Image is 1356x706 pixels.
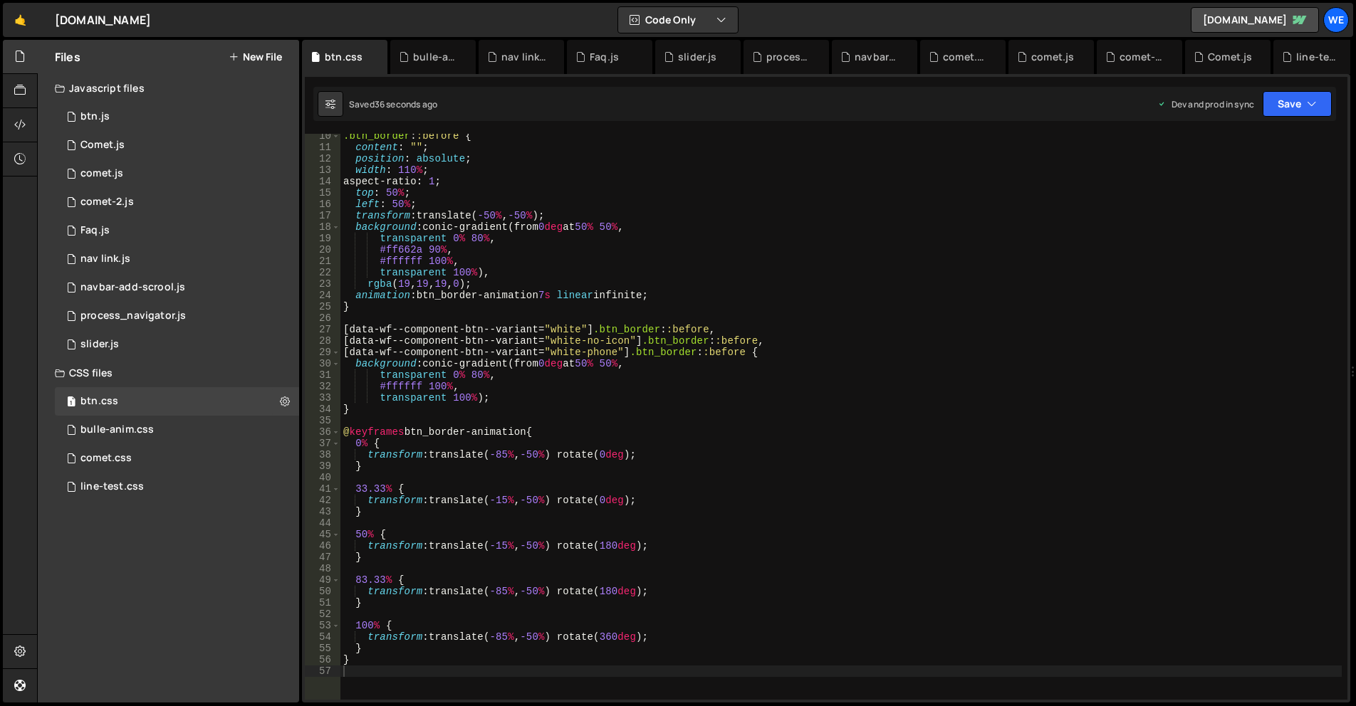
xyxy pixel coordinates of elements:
[501,50,547,64] div: nav link.js
[305,392,340,404] div: 33
[80,110,110,123] div: btn.js
[80,167,123,180] div: comet.js
[305,643,340,654] div: 55
[305,506,340,517] div: 43
[305,199,340,210] div: 16
[55,188,299,216] div: 17167/47405.js
[305,449,340,460] div: 38
[229,51,282,63] button: New File
[55,49,80,65] h2: Files
[80,452,132,465] div: comet.css
[55,11,151,28] div: [DOMAIN_NAME]
[67,397,75,409] span: 1
[55,273,299,302] div: 17167/47443.js
[38,359,299,387] div: CSS files
[80,139,125,152] div: Comet.js
[80,338,119,351] div: slider.js
[55,416,299,444] div: 17167/47828.css
[943,50,989,64] div: comet.css
[305,620,340,631] div: 53
[305,255,340,267] div: 21
[349,98,437,110] div: Saved
[1157,98,1254,110] div: Dev and prod in sync
[305,142,340,153] div: 11
[305,654,340,665] div: 56
[1208,50,1252,64] div: Comet.js
[305,233,340,244] div: 19
[375,98,437,110] div: 36 seconds ago
[305,574,340,586] div: 49
[305,529,340,540] div: 45
[305,176,340,187] div: 14
[305,460,340,472] div: 39
[413,50,459,64] div: bulle-anim.css
[305,517,340,529] div: 44
[55,159,299,188] div: 17167/47407.js
[305,540,340,552] div: 46
[80,423,154,436] div: bulle-anim.css
[305,312,340,324] div: 26
[305,210,340,221] div: 17
[855,50,900,64] div: navbar-add-scrool.js
[80,196,134,209] div: comet-2.js
[305,483,340,495] div: 41
[305,404,340,415] div: 34
[80,395,118,408] div: btn.css
[1323,7,1349,33] a: We
[590,50,619,64] div: Faq.js
[305,358,340,369] div: 30
[305,347,340,358] div: 29
[305,335,340,347] div: 28
[305,631,340,643] div: 54
[305,381,340,392] div: 32
[305,438,340,449] div: 37
[305,472,340,483] div: 40
[305,244,340,255] div: 20
[55,216,299,245] div: 17167/47672.js
[80,480,144,493] div: line-test.css
[1296,50,1342,64] div: line-test.css
[305,597,340,608] div: 51
[80,224,110,237] div: Faq.js
[55,302,299,330] div: 17167/47466.js
[305,301,340,312] div: 25
[305,415,340,426] div: 35
[305,267,340,278] div: 22
[305,552,340,563] div: 47
[618,7,738,33] button: Code Only
[305,563,340,574] div: 48
[80,253,130,265] div: nav link.js
[1191,7,1319,33] a: [DOMAIN_NAME]
[305,130,340,142] div: 10
[305,187,340,199] div: 15
[305,153,340,164] div: 12
[305,426,340,438] div: 36
[305,221,340,233] div: 18
[305,278,340,290] div: 23
[678,50,716,64] div: slider.js
[305,290,340,301] div: 24
[766,50,812,64] div: process_navigator.js
[325,50,363,64] div: btn.css
[3,3,38,37] a: 🤙
[305,164,340,176] div: 13
[55,387,299,416] div: 17167/47836.css
[55,330,299,359] div: 17167/47522.js
[55,473,299,501] div: 17167/47403.css
[305,608,340,620] div: 52
[38,74,299,102] div: Javascript files
[55,102,299,131] div: 17167/47401.js
[55,131,299,159] div: 17167/47404.js
[305,324,340,335] div: 27
[55,245,299,273] div: 17167/47512.js
[80,281,185,294] div: navbar-add-scrool.js
[305,586,340,597] div: 50
[55,444,299,473] div: 17167/47408.css
[1120,50,1165,64] div: comet-2.js
[80,310,186,322] div: process_navigator.js
[305,665,340,677] div: 57
[1031,50,1074,64] div: comet.js
[305,369,340,381] div: 31
[1263,91,1332,117] button: Save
